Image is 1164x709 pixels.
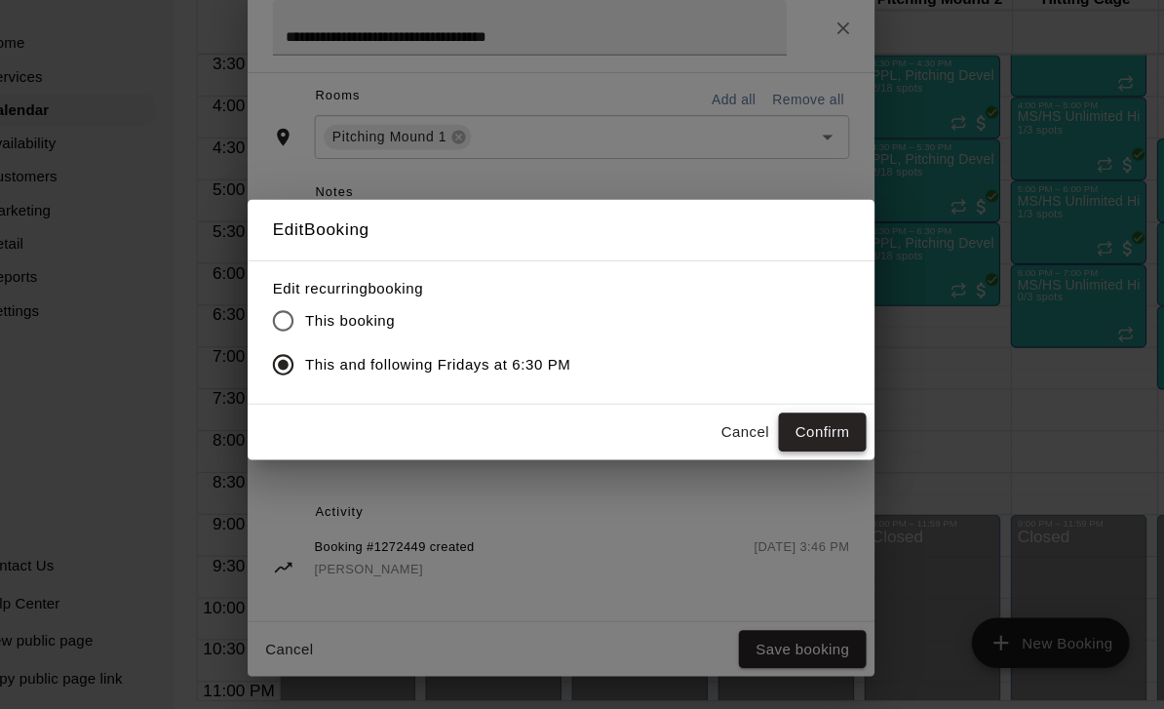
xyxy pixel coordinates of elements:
span: This and following Fridays at 6:30 PM [343,377,591,398]
label: Edit recurring booking [313,306,606,326]
h2: Edit Booking [290,233,874,290]
span: This booking [343,336,427,357]
button: Cancel [722,432,785,468]
button: Confirm [785,432,867,468]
